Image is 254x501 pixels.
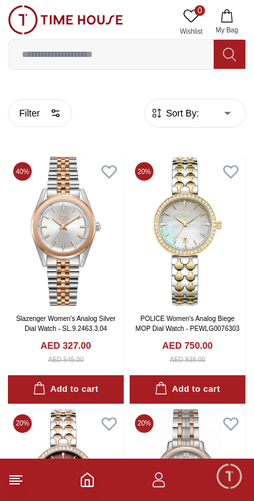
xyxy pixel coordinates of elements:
a: POLICE Women's Analog Biege MOP Dial Watch - PEWLG0076303 [136,315,239,332]
a: Home [79,472,95,488]
button: My Bag [208,5,246,39]
img: ... [8,5,123,34]
button: Add to cart [130,375,245,404]
div: AED 545.00 [48,355,84,365]
h4: AED 750.00 [162,339,212,352]
span: 20 % [135,162,153,181]
img: POLICE Women's Analog Biege MOP Dial Watch - PEWLG0076303 [130,157,245,306]
a: Slazenger Women's Analog Silver Dial Watch - SL.9.2463.3.04 [16,315,115,332]
span: Wishlist [175,26,208,36]
div: AED 938.00 [170,355,206,365]
h4: AED 327.00 [40,339,91,352]
span: My Bag [210,25,243,35]
span: 20 % [135,414,153,433]
span: 40 % [13,162,32,181]
span: Sort By: [163,107,199,120]
button: Add to cart [8,375,124,404]
span: 20 % [13,414,32,433]
div: Add to cart [155,382,220,397]
button: Filter [8,99,72,127]
div: Add to cart [33,382,98,397]
div: Chat Widget [215,462,244,491]
img: Slazenger Women's Analog Silver Dial Watch - SL.9.2463.3.04 [8,157,124,306]
span: 0 [194,5,205,16]
button: Sort By: [150,107,199,120]
a: 0Wishlist [175,5,208,39]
